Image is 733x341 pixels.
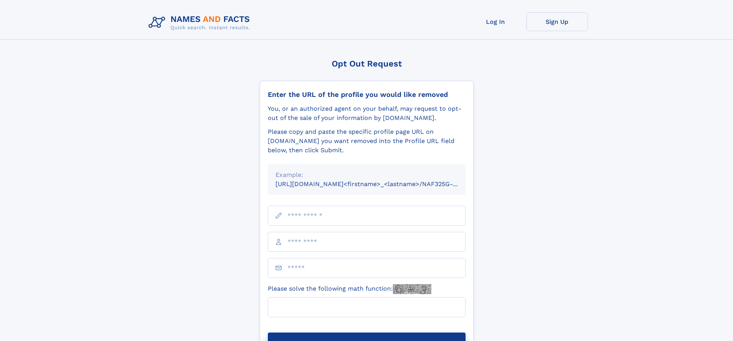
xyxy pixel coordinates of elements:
[260,59,474,68] div: Opt Out Request
[268,90,466,99] div: Enter the URL of the profile you would like removed
[268,104,466,123] div: You, or an authorized agent on your behalf, may request to opt-out of the sale of your informatio...
[268,284,431,294] label: Please solve the following math function:
[276,170,458,180] div: Example:
[465,12,526,31] a: Log In
[145,12,256,33] img: Logo Names and Facts
[268,127,466,155] div: Please copy and paste the specific profile page URL on [DOMAIN_NAME] you want removed into the Pr...
[276,180,480,188] small: [URL][DOMAIN_NAME]<firstname>_<lastname>/NAF325G-xxxxxxxx
[526,12,588,31] a: Sign Up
